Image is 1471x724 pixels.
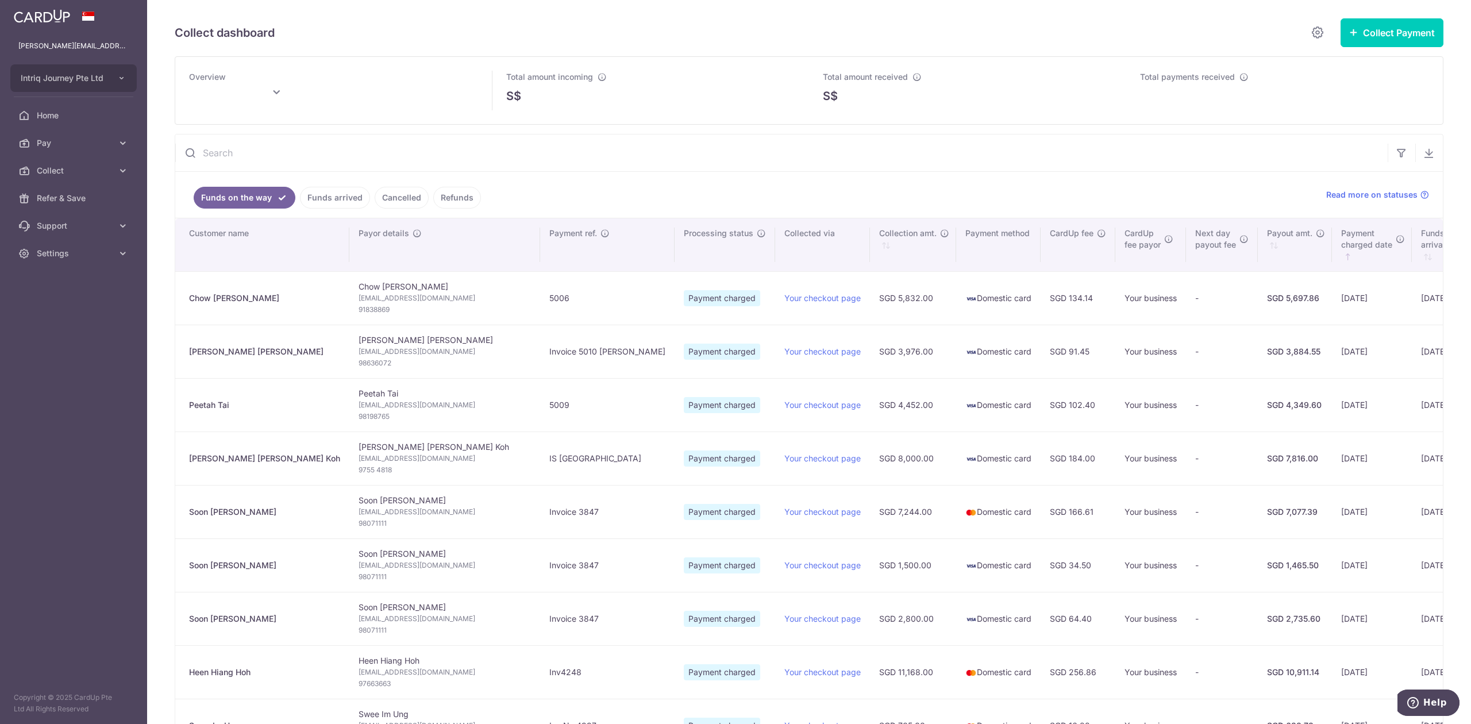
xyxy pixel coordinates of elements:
[1186,645,1258,699] td: -
[375,187,429,209] a: Cancelled
[26,8,49,18] span: Help
[540,218,675,271] th: Payment ref.
[1041,218,1115,271] th: CardUp fee
[870,218,956,271] th: Collection amt. : activate to sort column ascending
[540,485,675,538] td: Invoice 3847
[1041,271,1115,325] td: SGD 134.14
[1341,18,1443,47] button: Collect Payment
[1041,538,1115,592] td: SGD 34.50
[349,325,540,378] td: [PERSON_NAME] [PERSON_NAME]
[359,518,531,529] span: 98071111
[823,87,838,105] span: S$
[540,271,675,325] td: 5006
[823,72,908,82] span: Total amount received
[784,507,861,517] a: Your checkout page
[359,357,531,369] span: 98636072
[956,218,1041,271] th: Payment method
[965,293,977,305] img: visa-sm-192604c4577d2d35970c8ed26b86981c2741ebd56154ab54ad91a526f0f24972.png
[870,485,956,538] td: SGD 7,244.00
[870,592,956,645] td: SGD 2,800.00
[1115,645,1186,699] td: Your business
[359,571,531,583] span: 98071111
[1397,690,1460,718] iframe: Opens a widget where you can find more information
[870,271,956,325] td: SGD 5,832.00
[1267,560,1323,571] div: SGD 1,465.50
[956,645,1041,699] td: Domestic card
[1332,218,1412,271] th: Paymentcharged date : activate to sort column ascending
[1041,378,1115,432] td: SGD 102.40
[965,400,977,411] img: visa-sm-192604c4577d2d35970c8ed26b86981c2741ebd56154ab54ad91a526f0f24972.png
[189,506,340,518] div: Soon [PERSON_NAME]
[1332,432,1412,485] td: [DATE]
[965,507,977,518] img: mastercard-sm-87a3fd1e0bddd137fecb07648320f44c262e2538e7db6024463105ddbc961eb2.png
[21,72,106,84] span: Intriq Journey Pte Ltd
[1041,592,1115,645] td: SGD 64.40
[359,560,531,571] span: [EMAIL_ADDRESS][DOMAIN_NAME]
[1115,271,1186,325] td: Your business
[1115,378,1186,432] td: Your business
[1115,218,1186,271] th: CardUpfee payor
[1186,378,1258,432] td: -
[965,560,977,572] img: visa-sm-192604c4577d2d35970c8ed26b86981c2741ebd56154ab54ad91a526f0f24972.png
[359,506,531,518] span: [EMAIL_ADDRESS][DOMAIN_NAME]
[684,611,760,627] span: Payment charged
[349,538,540,592] td: Soon [PERSON_NAME]
[349,485,540,538] td: Soon [PERSON_NAME]
[965,346,977,358] img: visa-sm-192604c4577d2d35970c8ed26b86981c2741ebd56154ab54ad91a526f0f24972.png
[10,64,137,92] button: Intriq Journey Pte Ltd
[37,110,113,121] span: Home
[1186,325,1258,378] td: -
[359,304,531,315] span: 91838869
[956,538,1041,592] td: Domestic card
[965,453,977,465] img: visa-sm-192604c4577d2d35970c8ed26b86981c2741ebd56154ab54ad91a526f0f24972.png
[18,40,129,52] p: [PERSON_NAME][EMAIL_ADDRESS][DOMAIN_NAME]
[359,228,409,239] span: Payor details
[775,218,870,271] th: Collected via
[1267,506,1323,518] div: SGD 7,077.39
[684,397,760,413] span: Payment charged
[784,667,861,677] a: Your checkout page
[684,557,760,573] span: Payment charged
[784,346,861,356] a: Your checkout page
[359,678,531,690] span: 97663663
[1332,538,1412,592] td: [DATE]
[359,613,531,625] span: [EMAIL_ADDRESS][DOMAIN_NAME]
[1041,485,1115,538] td: SGD 166.61
[1186,592,1258,645] td: -
[870,325,956,378] td: SGD 3,976.00
[349,592,540,645] td: Soon [PERSON_NAME]
[1332,592,1412,645] td: [DATE]
[1186,485,1258,538] td: -
[956,485,1041,538] td: Domestic card
[175,218,349,271] th: Customer name
[1332,378,1412,432] td: [DATE]
[37,137,113,149] span: Pay
[956,271,1041,325] td: Domestic card
[540,378,675,432] td: 5009
[189,667,340,678] div: Heen Hiang Hoh
[189,613,340,625] div: Soon [PERSON_NAME]
[684,664,760,680] span: Payment charged
[784,614,861,623] a: Your checkout page
[1115,538,1186,592] td: Your business
[540,538,675,592] td: Invoice 3847
[784,293,861,303] a: Your checkout page
[1186,432,1258,485] td: -
[784,560,861,570] a: Your checkout page
[359,667,531,678] span: [EMAIL_ADDRESS][DOMAIN_NAME]
[956,592,1041,645] td: Domestic card
[1186,538,1258,592] td: -
[1115,432,1186,485] td: Your business
[37,220,113,232] span: Support
[1195,228,1236,251] span: Next day payout fee
[1125,228,1161,251] span: CardUp fee payor
[1267,292,1323,304] div: SGD 5,697.86
[175,24,275,42] h5: Collect dashboard
[433,187,481,209] a: Refunds
[879,228,937,239] span: Collection amt.
[1267,613,1323,625] div: SGD 2,735.60
[1267,453,1323,464] div: SGD 7,816.00
[870,378,956,432] td: SGD 4,452.00
[300,187,370,209] a: Funds arrived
